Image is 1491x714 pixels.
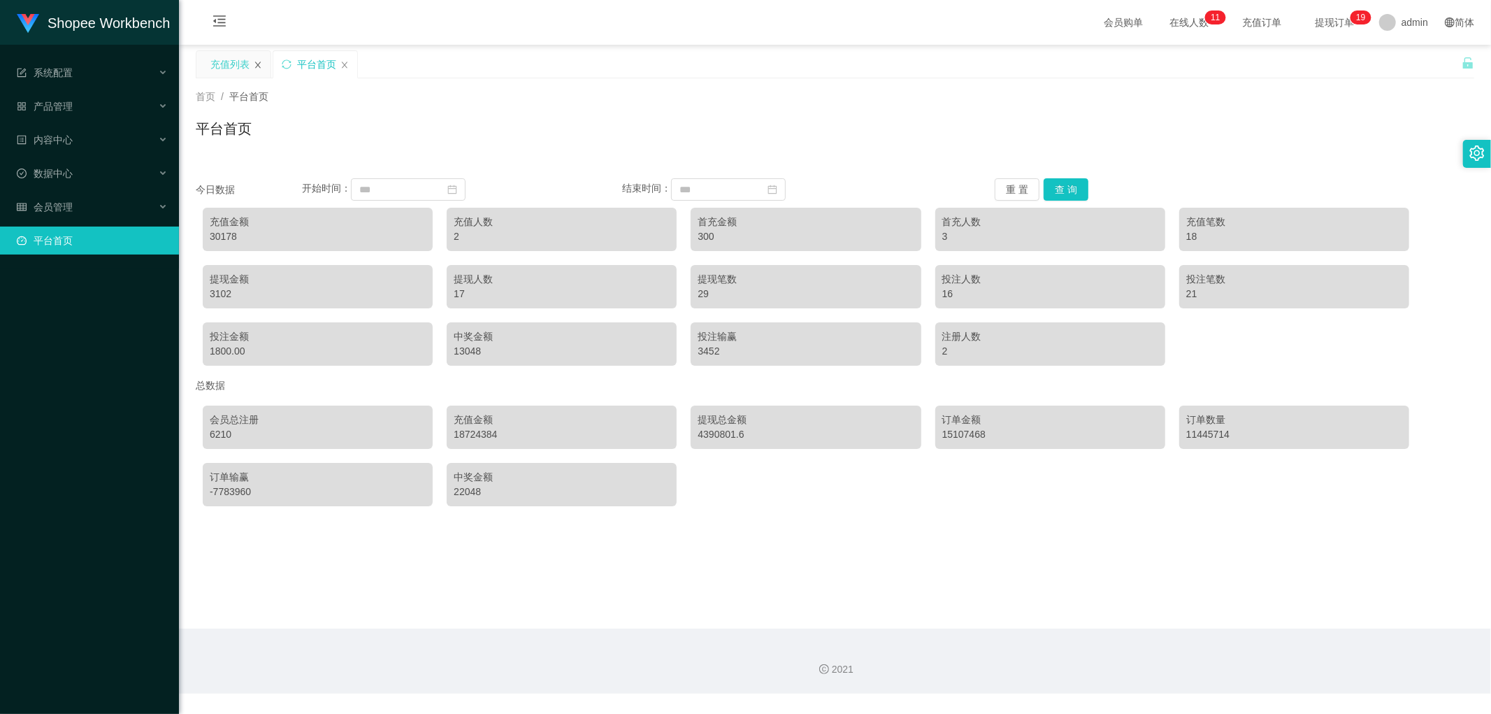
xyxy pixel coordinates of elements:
i: 图标: unlock [1462,57,1474,69]
div: 21 [1186,287,1402,301]
i: 图标: close [340,61,349,69]
img: logo.9652507e.png [17,14,39,34]
div: 首充金额 [698,215,914,229]
div: 充值金额 [454,413,670,427]
div: 平台首页 [297,51,336,78]
div: 17 [454,287,670,301]
div: 充值笔数 [1186,215,1402,229]
p: 1 [1216,10,1220,24]
div: 今日数据 [196,183,302,197]
a: Shopee Workbench [17,17,170,28]
div: 3 [942,229,1158,244]
i: 图标: table [17,202,27,212]
button: 重 置 [995,178,1039,201]
i: 图标: check-circle-o [17,169,27,178]
sup: 11 [1205,10,1225,24]
div: 首充人数 [942,215,1158,229]
span: 在线人数 [1162,17,1216,27]
div: 30178 [210,229,426,244]
div: 18 [1186,229,1402,244]
p: 1 [1356,10,1361,24]
div: 2 [454,229,670,244]
div: 29 [698,287,914,301]
span: 会员管理 [17,201,73,213]
div: 提现总金额 [698,413,914,427]
div: 注册人数 [942,329,1158,344]
div: 投注金额 [210,329,426,344]
div: 投注人数 [942,272,1158,287]
div: 1800.00 [210,344,426,359]
div: 充值人数 [454,215,670,229]
i: 图标: appstore-o [17,101,27,111]
div: 13048 [454,344,670,359]
i: 图标: calendar [768,185,777,194]
i: 图标: close [254,61,262,69]
sup: 19 [1350,10,1371,24]
div: 3452 [698,344,914,359]
span: 产品管理 [17,101,73,112]
div: 充值列表 [210,51,250,78]
div: 18724384 [454,427,670,442]
div: 11445714 [1186,427,1402,442]
div: 订单数量 [1186,413,1402,427]
div: 提现金额 [210,272,426,287]
span: 平台首页 [229,91,268,102]
i: 图标: form [17,68,27,78]
div: 会员总注册 [210,413,426,427]
div: 总数据 [196,373,1474,399]
div: 投注笔数 [1186,272,1402,287]
span: 结束时间： [622,183,671,194]
h1: 平台首页 [196,118,252,139]
h1: Shopee Workbench [48,1,170,45]
span: 首页 [196,91,215,102]
div: 4390801.6 [698,427,914,442]
a: 图标: dashboard平台首页 [17,227,168,255]
div: 订单输赢 [210,470,426,485]
span: 开始时间： [302,183,351,194]
div: 充值金额 [210,215,426,229]
i: 图标: copyright [819,664,829,674]
span: 提现订单 [1308,17,1361,27]
div: 16 [942,287,1158,301]
span: 内容中心 [17,134,73,145]
button: 查 询 [1044,178,1088,201]
span: 充值订单 [1235,17,1288,27]
div: 订单金额 [942,413,1158,427]
p: 1 [1211,10,1216,24]
div: 中奖金额 [454,329,670,344]
p: 9 [1361,10,1366,24]
i: 图标: calendar [447,185,457,194]
div: 6210 [210,427,426,442]
div: 提现人数 [454,272,670,287]
div: 300 [698,229,914,244]
i: 图标: global [1445,17,1455,27]
div: 3102 [210,287,426,301]
i: 图标: setting [1469,145,1485,161]
div: 2021 [190,662,1480,677]
span: 数据中心 [17,168,73,179]
div: 投注输赢 [698,329,914,344]
i: 图标: sync [282,59,291,69]
div: 提现笔数 [698,272,914,287]
div: 15107468 [942,427,1158,442]
span: 系统配置 [17,67,73,78]
span: / [221,91,224,102]
div: 22048 [454,485,670,499]
div: 中奖金额 [454,470,670,485]
div: 2 [942,344,1158,359]
i: 图标: menu-fold [196,1,243,45]
div: -7783960 [210,485,426,499]
i: 图标: profile [17,135,27,145]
